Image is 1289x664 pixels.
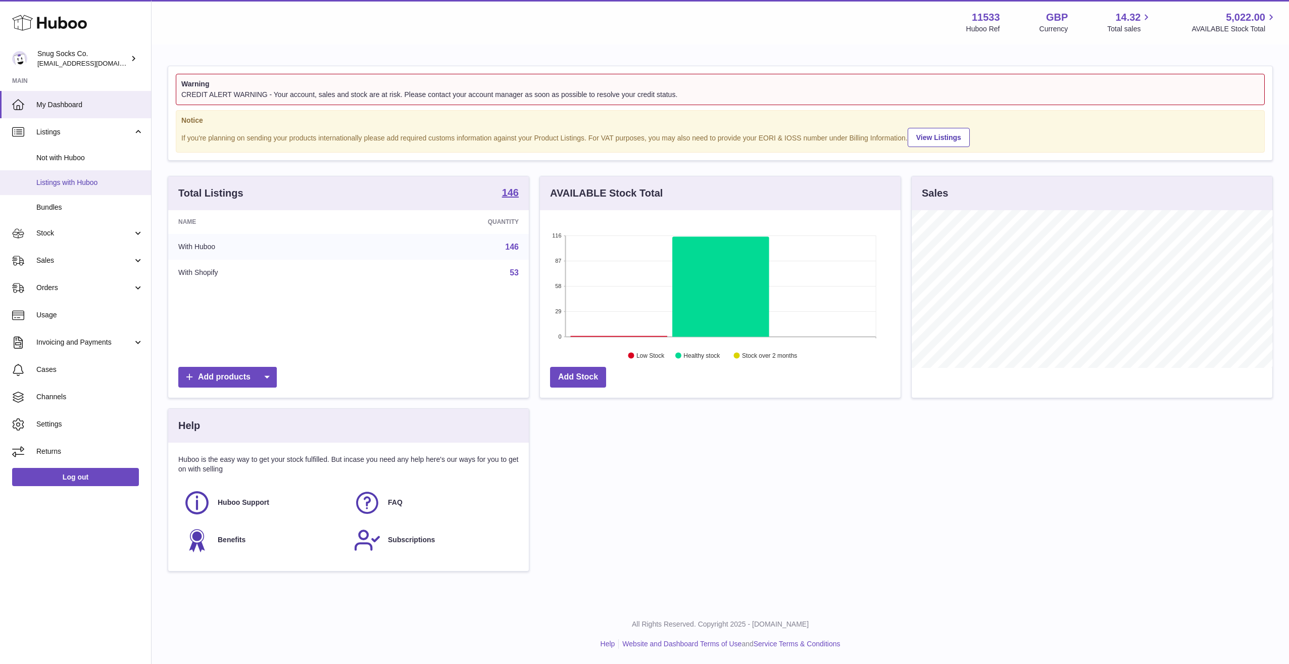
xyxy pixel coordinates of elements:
[354,527,514,554] a: Subscriptions
[622,640,741,648] a: Website and Dashboard Terms of Use
[36,419,143,429] span: Settings
[181,90,1259,100] div: CREDIT ALERT WARNING - Your account, sales and stock are at risk. Please contact your account man...
[742,352,797,359] text: Stock over 2 months
[36,310,143,320] span: Usage
[168,210,363,233] th: Name
[36,338,133,347] span: Invoicing and Payments
[1226,11,1265,24] span: 5,022.00
[178,455,519,474] p: Huboo is the easy way to get your stock fulfilled. But incase you need any help here's our ways f...
[754,640,840,648] a: Service Terms & Conditions
[181,79,1259,89] strong: Warning
[183,489,343,516] a: Huboo Support
[619,639,840,649] li: and
[36,447,143,456] span: Returns
[922,186,948,200] h3: Sales
[972,11,1000,24] strong: 11533
[168,260,363,286] td: With Shopify
[168,234,363,260] td: With Huboo
[1192,24,1277,34] span: AVAILABLE Stock Total
[636,352,665,359] text: Low Stock
[36,153,143,163] span: Not with Huboo
[218,535,245,545] span: Benefits
[178,419,200,433] h3: Help
[966,24,1000,34] div: Huboo Ref
[36,100,143,110] span: My Dashboard
[36,392,143,402] span: Channels
[552,233,561,239] text: 116
[388,535,435,545] span: Subscriptions
[363,210,529,233] th: Quantity
[160,620,1281,629] p: All Rights Reserved. Copyright 2025 - [DOMAIN_NAME]
[36,365,143,374] span: Cases
[178,186,243,200] h3: Total Listings
[36,203,143,212] span: Bundles
[1115,11,1141,24] span: 14.32
[36,283,133,293] span: Orders
[1107,24,1152,34] span: Total sales
[550,367,606,388] a: Add Stock
[183,527,343,554] a: Benefits
[555,258,561,264] text: 87
[502,187,519,200] a: 146
[1107,11,1152,34] a: 14.32 Total sales
[181,127,1259,148] div: If you're planning on sending your products internationally please add required customs informati...
[36,127,133,137] span: Listings
[178,367,277,388] a: Add products
[12,51,27,66] img: internalAdmin-11533@internal.huboo.com
[555,283,561,290] text: 58
[683,352,720,359] text: Healthy stock
[12,468,139,486] a: Log out
[1046,11,1068,24] strong: GBP
[555,309,561,315] text: 29
[37,49,128,68] div: Snug Socks Co.
[558,334,561,340] text: 0
[36,178,143,187] span: Listings with Huboo
[218,498,269,507] span: Huboo Support
[388,498,403,507] span: FAQ
[36,228,133,238] span: Stock
[354,489,514,516] a: FAQ
[601,640,615,648] a: Help
[510,268,519,277] a: 53
[908,128,970,147] a: View Listings
[502,187,519,198] strong: 146
[550,186,663,200] h3: AVAILABLE Stock Total
[36,256,133,265] span: Sales
[1192,11,1277,34] a: 5,022.00 AVAILABLE Stock Total
[37,59,148,67] span: [EMAIL_ADDRESS][DOMAIN_NAME]
[1039,24,1068,34] div: Currency
[505,243,519,251] a: 146
[181,116,1259,125] strong: Notice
